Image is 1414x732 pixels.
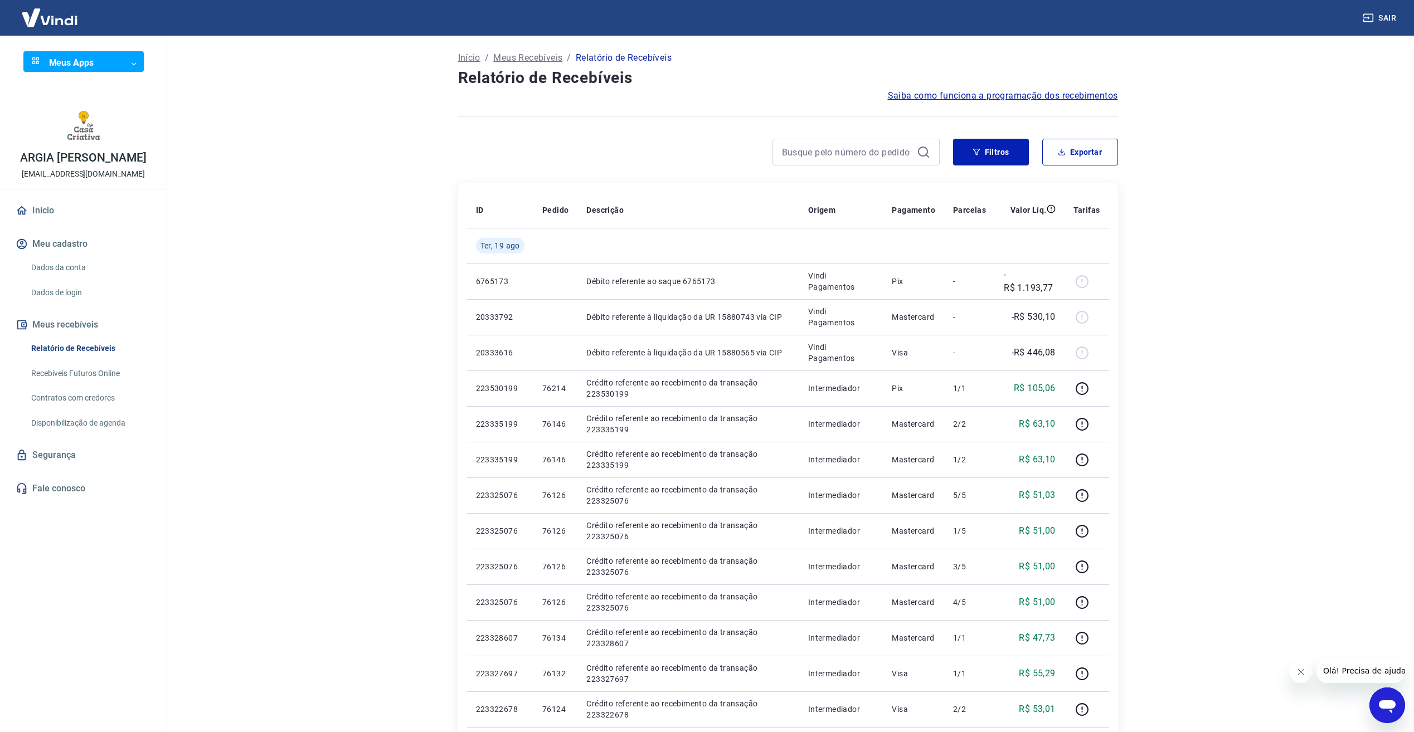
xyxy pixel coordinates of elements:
p: Vindi Pagamentos [808,270,874,292]
p: Intermediador [808,525,874,536]
p: Vindi Pagamentos [808,341,874,364]
iframe: Botão para abrir a janela de mensagens [1369,687,1405,723]
p: -R$ 446,08 [1012,346,1056,359]
p: 76126 [542,525,568,536]
p: R$ 51,00 [1019,560,1055,573]
p: -R$ 530,10 [1012,310,1056,324]
p: 76214 [542,383,568,394]
p: Valor Líq. [1010,204,1047,216]
p: Pix [892,276,935,287]
p: R$ 63,10 [1019,417,1055,431]
p: Pedido [542,204,568,216]
input: Busque pelo número do pedido [782,144,912,160]
p: 20333792 [476,311,524,323]
p: Mastercard [892,561,935,572]
p: Intermediador [808,704,874,715]
p: Relatório de Recebíveis [576,51,672,65]
p: Vindi Pagamentos [808,306,874,328]
p: 76126 [542,597,568,608]
p: 223335199 [476,454,524,465]
p: Mastercard [892,597,935,608]
p: Pagamento [892,204,935,216]
button: Meu cadastro [13,232,153,256]
p: 223325076 [476,490,524,501]
a: Contratos com credores [27,387,153,409]
p: Crédito referente ao recebimento da transação 223325076 [586,555,790,578]
p: Visa [892,347,935,358]
p: R$ 51,00 [1019,596,1055,609]
span: Olá! Precisa de ajuda? [7,8,94,17]
a: Início [458,51,480,65]
p: R$ 53,01 [1019,702,1055,716]
p: 223530199 [476,383,524,394]
p: / [567,51,571,65]
p: 76146 [542,454,568,465]
p: Débito referente à liquidação da UR 15880743 via CIP [586,311,790,323]
iframe: Fechar mensagem [1290,661,1312,683]
p: Origem [808,204,835,216]
p: R$ 51,00 [1019,524,1055,538]
button: Sair [1360,8,1401,28]
p: 76146 [542,418,568,430]
p: Crédito referente ao recebimento da transação 223325076 [586,591,790,613]
p: 1/1 [953,383,986,394]
p: ARGIA [PERSON_NAME] [20,152,146,164]
p: 76134 [542,632,568,643]
a: Início [13,198,153,223]
p: R$ 63,10 [1019,453,1055,466]
p: 1/1 [953,632,986,643]
p: 223325076 [476,525,524,536]
a: Fale conosco [13,476,153,501]
p: Mastercard [892,454,935,465]
p: Visa [892,704,935,715]
p: 3/5 [953,561,986,572]
p: Débito referente ao saque 6765173 [586,276,790,287]
a: Disponibilização de agenda [27,412,153,435]
p: Mastercard [892,525,935,536]
p: 2/2 [953,704,986,715]
p: R$ 55,29 [1019,667,1055,680]
a: Meus Recebíveis [493,51,562,65]
p: Crédito referente ao recebimento da transação 223335199 [586,448,790,471]
p: 2/2 [953,418,986,430]
p: Crédito referente ao recebimento da transação 223327697 [586,662,790,685]
p: 6765173 [476,276,524,287]
p: 20333616 [476,347,524,358]
p: Intermediador [808,561,874,572]
img: 785fe96f-388e-4855-b74a-abb0cc7b4626.jpeg [61,103,106,148]
p: Intermediador [808,668,874,679]
a: Recebíveis Futuros Online [27,362,153,385]
p: Mastercard [892,632,935,643]
a: Dados de login [27,281,153,304]
iframe: Mensagem da empresa [1316,658,1405,683]
p: Intermediador [808,383,874,394]
p: [EMAIL_ADDRESS][DOMAIN_NAME] [22,168,145,180]
p: Pix [892,383,935,394]
a: Dados da conta [27,256,153,279]
p: Intermediador [808,597,874,608]
p: Intermediador [808,632,874,643]
p: Visa [892,668,935,679]
p: Parcelas [953,204,986,216]
p: 223327697 [476,668,524,679]
p: - [953,347,986,358]
span: Saiba como funciona a programação dos recebimentos [888,89,1118,103]
img: Vindi [13,1,86,35]
p: Mastercard [892,311,935,323]
p: Crédito referente ao recebimento da transação 223530199 [586,377,790,399]
p: Intermediador [808,490,874,501]
p: Crédito referente ao recebimento da transação 223325076 [586,484,790,506]
p: -R$ 1.193,77 [1004,268,1056,295]
p: 223328607 [476,632,524,643]
p: Intermediador [808,418,874,430]
p: Crédito referente ao recebimento da transação 223325076 [586,520,790,542]
p: 4/5 [953,597,986,608]
a: Relatório de Recebíveis [27,337,153,360]
p: 76126 [542,490,568,501]
button: Filtros [953,139,1029,165]
p: / [485,51,489,65]
p: 223335199 [476,418,524,430]
p: - [953,276,986,287]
